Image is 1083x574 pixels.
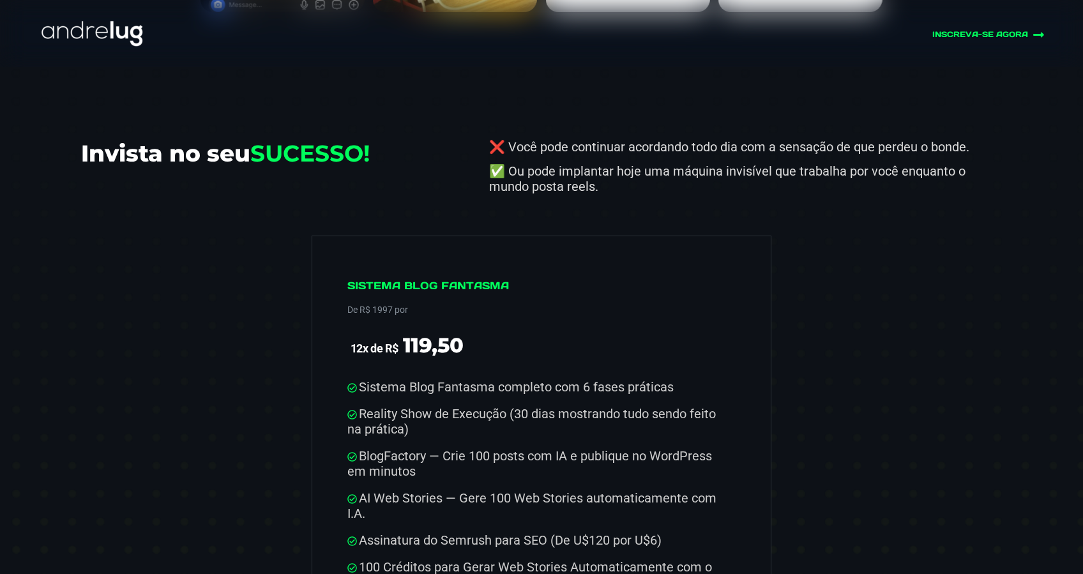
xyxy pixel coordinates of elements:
[347,490,723,521] li: AI Web Stories — Gere 100 Web Stories automaticamente com I.A.
[489,163,1002,194] p: ✅ Ou pode implantar hoje uma máquina invisível que trabalha por você enquanto o mundo posta reels.
[489,139,1002,155] p: ❌ Você pode continuar acordando todo dia com a sensação de que perdeu o bonde.
[403,333,464,358] span: 119,50
[347,448,723,479] li: BlogFactory — Crie 100 posts com IA e publique no WordPress em minutos
[351,342,398,355] sup: 12x de R$
[736,29,1045,41] a: INSCREVA-SE AGORA
[250,139,370,167] span: SUCESSO!
[347,379,723,395] li: Sistema Blog Fantasma completo com 6 fases práticas
[347,406,723,437] li: Reality Show de Execução (30 dias mostrando tudo sendo feito na prática)
[347,532,723,548] li: Assinatura do Semrush para SEO (De U$120 por U$6)
[81,139,489,167] h2: Invista no seu
[347,302,723,317] p: De R$ 1997 por
[347,280,723,298] h4: Sistema Blog Fantasma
